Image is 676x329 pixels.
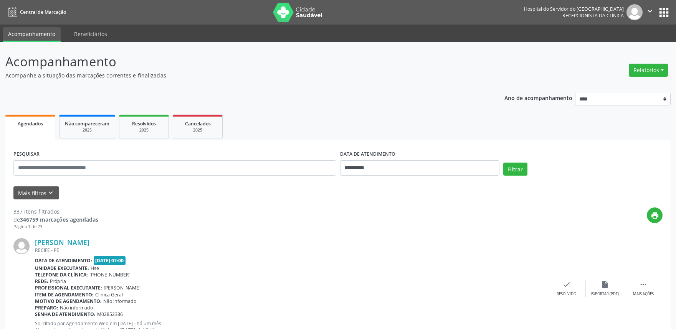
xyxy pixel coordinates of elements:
[13,215,98,224] div: de
[95,291,123,298] span: Clinica Geral
[69,27,112,41] a: Beneficiários
[103,298,136,304] span: Não informado
[562,12,624,19] span: Recepcionista da clínica
[5,52,471,71] p: Acompanhamento
[20,9,66,15] span: Central de Marcação
[13,238,30,254] img: img
[104,285,140,291] span: [PERSON_NAME]
[13,148,40,160] label: PESQUISAR
[35,257,92,264] b: Data de atendimento:
[185,120,211,127] span: Cancelados
[13,207,98,215] div: 337 itens filtrados
[629,64,668,77] button: Relatórios
[651,211,659,220] i: print
[35,298,102,304] b: Motivo de agendamento:
[46,189,55,197] i: keyboard_arrow_down
[5,6,66,18] a: Central de Marcação
[633,291,654,297] div: Mais ações
[50,278,66,285] span: Própria
[91,265,99,271] span: Hse
[35,285,102,291] b: Profissional executante:
[340,148,395,160] label: DATA DE ATENDIMENTO
[65,120,109,127] span: Não compareceram
[35,278,48,285] b: Rede:
[562,280,571,289] i: check
[646,7,654,15] i: 
[125,127,163,133] div: 2025
[35,304,58,311] b: Preparo:
[132,120,156,127] span: Resolvidos
[35,271,88,278] b: Telefone da clínica:
[18,120,43,127] span: Agendados
[35,291,94,298] b: Item de agendamento:
[601,280,609,289] i: insert_drive_file
[60,304,93,311] span: Não informado
[89,271,131,278] span: [PHONE_NUMBER]
[20,216,98,223] strong: 346759 marcações agendadas
[35,311,96,317] b: Senha de atendimento:
[557,291,576,297] div: Resolvido
[94,256,126,265] span: [DATE] 07:00
[503,163,527,176] button: Filtrar
[35,265,89,271] b: Unidade executante:
[626,4,643,20] img: img
[657,6,671,19] button: apps
[591,291,619,297] div: Exportar (PDF)
[5,71,471,79] p: Acompanhe a situação das marcações correntes e finalizadas
[639,280,648,289] i: 
[97,311,123,317] span: M02852386
[524,6,624,12] div: Hospital do Servidor do [GEOGRAPHIC_DATA]
[3,27,61,42] a: Acompanhamento
[643,4,657,20] button: 
[13,224,98,230] div: Página 1 de 23
[647,207,663,223] button: print
[35,238,89,247] a: [PERSON_NAME]
[65,127,109,133] div: 2025
[179,127,217,133] div: 2025
[504,93,572,102] p: Ano de acompanhamento
[35,247,547,253] div: RECIFE - PE
[13,186,59,200] button: Mais filtroskeyboard_arrow_down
